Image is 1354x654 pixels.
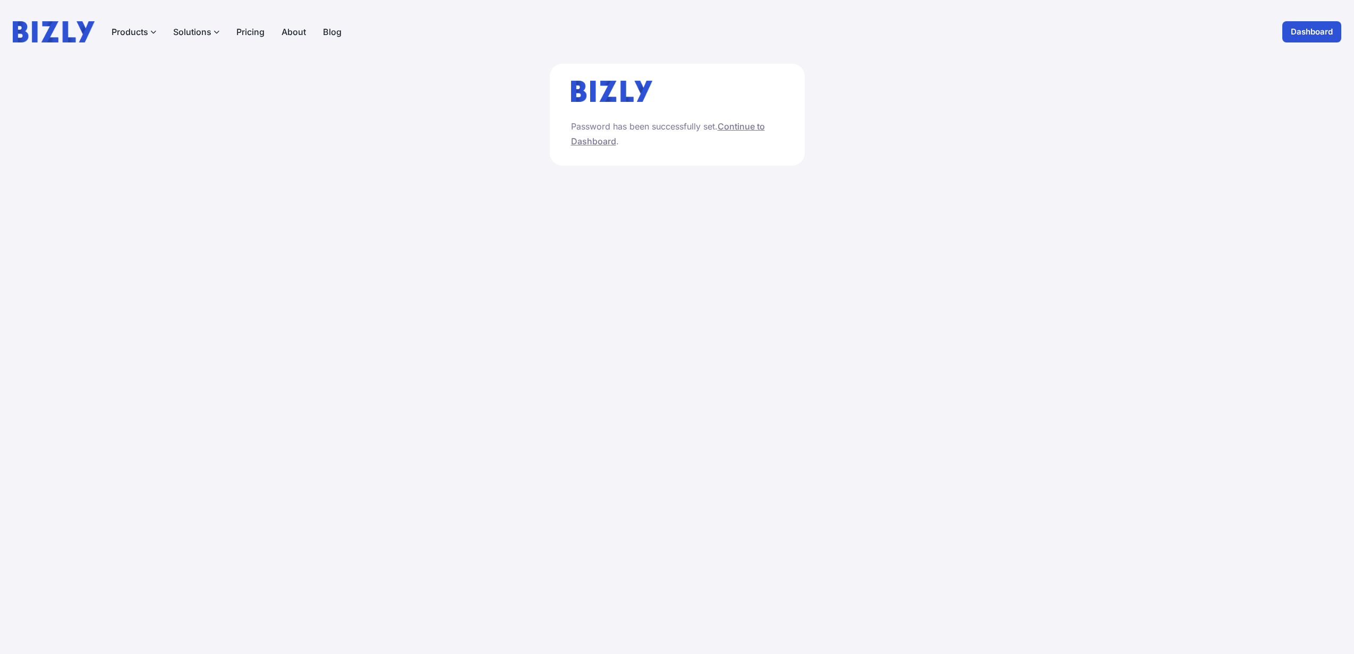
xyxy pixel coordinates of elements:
a: About [282,25,306,38]
button: Products [112,25,156,38]
button: Solutions [173,25,219,38]
p: Password has been successfully set. . [571,119,784,149]
a: Blog [323,25,342,38]
a: Pricing [236,25,265,38]
img: bizly_logo.svg [571,81,653,102]
a: Dashboard [1282,21,1341,42]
